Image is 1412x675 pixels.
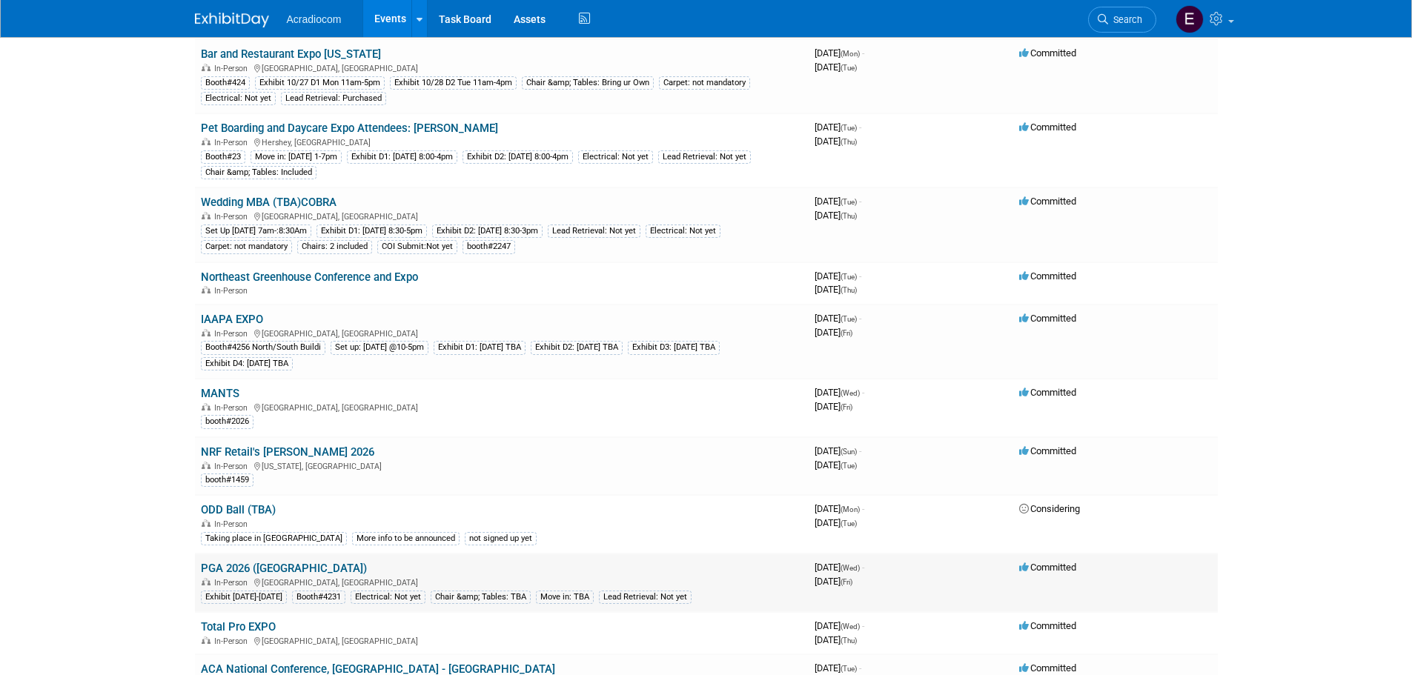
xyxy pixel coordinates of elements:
[201,166,316,179] div: Chair &amp; Tables: Included
[201,136,803,147] div: Hershey, [GEOGRAPHIC_DATA]
[434,341,526,354] div: Exhibit D1: [DATE] TBA
[214,519,252,529] span: In-Person
[201,240,292,253] div: Carpet: not mandatory
[287,13,342,25] span: Acradiocom
[841,64,857,72] span: (Tue)
[201,47,381,61] a: Bar and Restaurant Expo [US_STATE]
[578,150,653,164] div: Electrical: Not yet
[841,622,860,631] span: (Wed)
[214,64,252,73] span: In-Person
[859,122,861,133] span: -
[815,196,861,207] span: [DATE]
[859,445,861,456] span: -
[859,662,861,674] span: -
[347,150,457,164] div: Exhibit D1: [DATE] 8:00-4pm
[251,150,342,164] div: Move in: [DATE] 1-7pm
[351,591,425,604] div: Electrical: Not yet
[841,403,852,411] span: (Fri)
[815,284,857,295] span: [DATE]
[1019,270,1076,282] span: Committed
[214,636,252,646] span: In-Person
[202,138,211,145] img: In-Person Event
[815,562,864,573] span: [DATE]
[201,503,276,516] a: ODD Ball (TBA)
[201,341,325,354] div: Booth#4256 North/South Buildi
[201,122,498,135] a: Pet Boarding and Daycare Expo Attendees: [PERSON_NAME]
[201,387,239,400] a: MANTS
[292,591,345,604] div: Booth#4231
[297,240,372,253] div: Chairs: 2 included
[841,389,860,397] span: (Wed)
[862,47,864,59] span: -
[841,578,852,586] span: (Fri)
[841,286,857,294] span: (Thu)
[815,210,857,221] span: [DATE]
[214,286,252,296] span: In-Person
[201,225,311,238] div: Set Up [DATE] 7am-:8:30Am
[201,270,418,284] a: Northeast Greenhouse Conference and Expo
[1108,14,1142,25] span: Search
[201,401,803,413] div: [GEOGRAPHIC_DATA], [GEOGRAPHIC_DATA]
[201,473,253,487] div: booth#1459
[531,341,623,354] div: Exhibit D2: [DATE] TBA
[1088,7,1156,33] a: Search
[815,122,861,133] span: [DATE]
[431,591,531,604] div: Chair &amp; Tables: TBA
[201,92,276,105] div: Electrical: Not yet
[202,286,211,293] img: In-Person Event
[815,401,852,412] span: [DATE]
[841,212,857,220] span: (Thu)
[432,225,543,238] div: Exhibit D2: [DATE] 8:30-3pm
[1019,620,1076,631] span: Committed
[841,564,860,572] span: (Wed)
[255,76,385,90] div: Exhibit 10/27 D1 Mon 11am-5pm
[202,329,211,336] img: In-Person Event
[201,591,287,604] div: Exhibit [DATE]-[DATE]
[214,462,252,471] span: In-Person
[841,448,857,456] span: (Sun)
[841,315,857,323] span: (Tue)
[815,517,857,528] span: [DATE]
[201,532,347,545] div: Taking place in [GEOGRAPHIC_DATA]
[815,61,857,73] span: [DATE]
[862,620,864,631] span: -
[281,92,386,105] div: Lead Retrieval: Purchased
[841,636,857,645] span: (Thu)
[201,562,367,575] a: PGA 2026 ([GEOGRAPHIC_DATA])
[195,13,269,27] img: ExhibitDay
[201,61,803,73] div: [GEOGRAPHIC_DATA], [GEOGRAPHIC_DATA]
[463,240,515,253] div: booth#2247
[201,620,276,634] a: Total Pro EXPO
[201,210,803,222] div: [GEOGRAPHIC_DATA], [GEOGRAPHIC_DATA]
[859,270,861,282] span: -
[841,198,857,206] span: (Tue)
[201,576,803,588] div: [GEOGRAPHIC_DATA], [GEOGRAPHIC_DATA]
[841,50,860,58] span: (Mon)
[815,387,864,398] span: [DATE]
[214,212,252,222] span: In-Person
[841,329,852,337] span: (Fri)
[815,327,852,338] span: [DATE]
[841,273,857,281] span: (Tue)
[214,578,252,588] span: In-Person
[841,519,857,528] span: (Tue)
[862,562,864,573] span: -
[390,76,517,90] div: Exhibit 10/28 D2 Tue 11am-4pm
[202,212,211,219] img: In-Person Event
[646,225,720,238] div: Electrical: Not yet
[202,636,211,644] img: In-Person Event
[1019,196,1076,207] span: Committed
[815,503,864,514] span: [DATE]
[331,341,428,354] div: Set up: [DATE] @10-5pm
[465,532,537,545] div: not signed up yet
[841,124,857,132] span: (Tue)
[522,76,654,90] div: Chair &amp; Tables: Bring ur Own
[202,519,211,527] img: In-Person Event
[463,150,573,164] div: Exhibit D2: [DATE] 8:00-4pm
[841,665,857,673] span: (Tue)
[1019,562,1076,573] span: Committed
[841,462,857,470] span: (Tue)
[202,462,211,469] img: In-Person Event
[1176,5,1204,33] img: Elizabeth Martinez
[352,532,460,545] div: More info to be announced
